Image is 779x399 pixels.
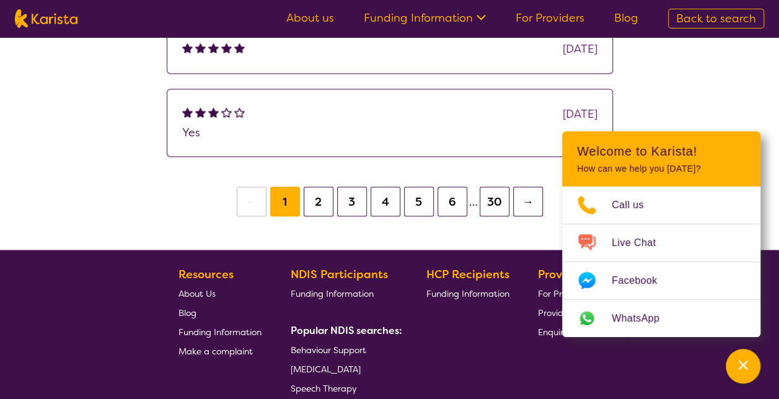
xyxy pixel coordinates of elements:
div: [DATE] [563,104,597,123]
img: Karista logo [15,9,77,28]
button: ← [237,186,266,216]
a: Make a complaint [178,341,262,360]
span: Funding Information [178,326,262,337]
button: 2 [304,186,333,216]
span: Live Chat [612,234,671,252]
span: Make a complaint [178,345,253,356]
span: Facebook [612,271,672,290]
b: Resources [178,266,234,281]
span: Speech Therapy [291,382,357,393]
button: → [513,186,543,216]
span: Funding Information [291,287,374,299]
span: … [469,194,478,209]
ul: Choose channel [562,186,760,337]
img: emptystar [221,107,232,117]
button: 6 [438,186,467,216]
img: fullstar [182,107,193,117]
a: For Providers [516,11,584,25]
a: Web link opens in a new tab. [562,300,760,337]
img: fullstar [195,107,206,117]
a: Back to search [668,9,764,28]
span: Call us [612,196,659,214]
img: fullstar [208,107,219,117]
b: Providers [538,266,589,281]
button: 1 [270,186,300,216]
span: About Us [178,287,216,299]
button: Channel Menu [726,349,760,384]
p: How can we help you [DATE]? [577,164,746,174]
button: 4 [371,186,400,216]
span: Behaviour Support [291,344,366,355]
p: Yes [182,123,597,141]
a: Funding Information [291,283,397,302]
b: Popular NDIS searches: [291,323,402,336]
img: fullstar [234,42,245,53]
button: 5 [404,186,434,216]
img: fullstar [221,42,232,53]
a: Funding Information [426,283,509,302]
div: Channel Menu [562,131,760,337]
button: 30 [480,186,509,216]
img: emptystar [234,107,245,117]
span: Blog [178,307,196,318]
span: Back to search [676,11,756,26]
img: fullstar [208,42,219,53]
a: Speech Therapy [291,378,397,397]
a: About us [286,11,334,25]
a: Behaviour Support [291,340,397,359]
span: Provider Login [538,307,596,318]
div: [DATE] [563,40,597,58]
span: WhatsApp [612,309,674,328]
span: Enquire [538,326,568,337]
button: 3 [337,186,367,216]
a: Funding Information [364,11,486,25]
a: Funding Information [178,322,262,341]
a: Provider Login [538,302,596,322]
img: fullstar [182,42,193,53]
span: Funding Information [426,287,509,299]
b: HCP Recipients [426,266,509,281]
h2: Welcome to Karista! [577,144,746,159]
span: For Providers [538,287,591,299]
a: Blog [178,302,262,322]
a: For Providers [538,283,596,302]
a: [MEDICAL_DATA] [291,359,397,378]
a: About Us [178,283,262,302]
img: fullstar [195,42,206,53]
b: NDIS Participants [291,266,388,281]
span: [MEDICAL_DATA] [291,363,361,374]
a: Blog [614,11,638,25]
a: Enquire [538,322,596,341]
